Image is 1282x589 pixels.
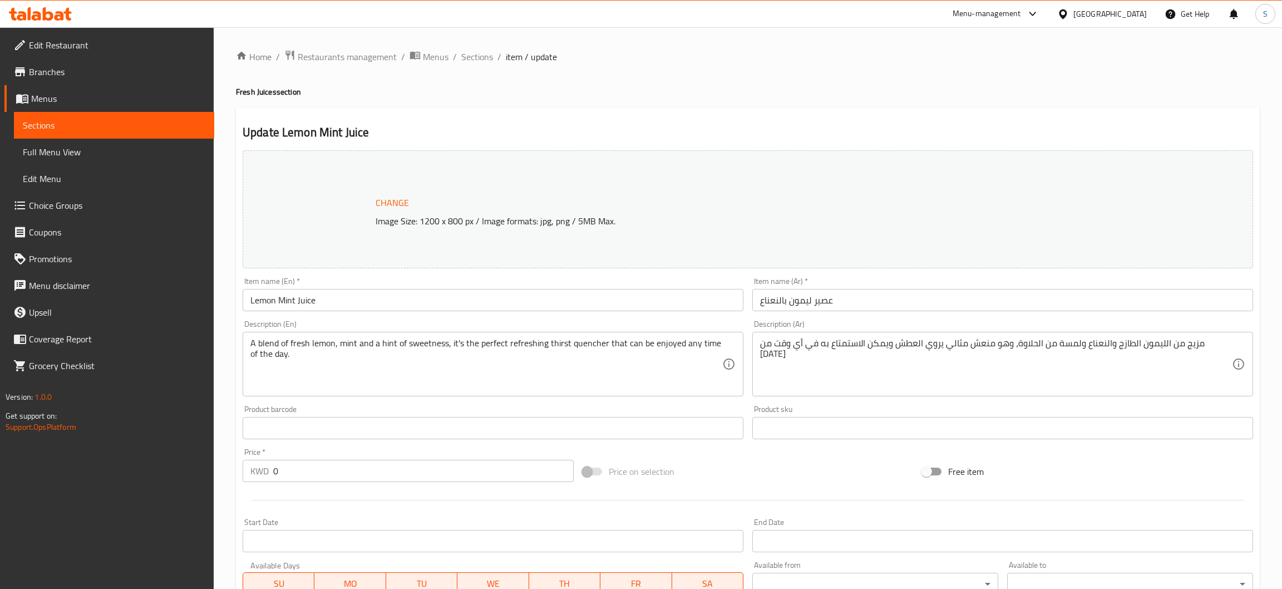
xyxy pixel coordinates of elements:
[29,359,205,372] span: Grocery Checklist
[6,420,76,434] a: Support.OpsPlatform
[250,338,722,391] textarea: A blend of fresh lemon, mint and a hint of sweetness, it's the perfect refreshing thirst quencher...
[276,50,280,63] li: /
[752,417,1253,439] input: Please enter product sku
[298,50,397,63] span: Restaurants management
[29,279,205,292] span: Menu disclaimer
[371,214,1103,228] p: Image Size: 1200 x 800 px / Image formats: jpg, png / 5MB Max.
[948,465,984,478] span: Free item
[6,390,33,404] span: Version:
[29,252,205,266] span: Promotions
[23,145,205,159] span: Full Menu View
[29,332,205,346] span: Coverage Report
[423,50,448,63] span: Menus
[376,195,409,211] span: Change
[14,139,214,165] a: Full Menu View
[497,50,501,63] li: /
[250,464,269,478] p: KWD
[453,50,457,63] li: /
[461,50,493,63] a: Sections
[236,50,272,63] a: Home
[4,32,214,58] a: Edit Restaurant
[236,86,1260,97] h4: Fresh Juices section
[23,172,205,185] span: Edit Menu
[6,409,57,423] span: Get support on:
[401,50,405,63] li: /
[609,465,674,478] span: Price on selection
[31,92,205,105] span: Menus
[243,289,743,311] input: Enter name En
[1073,8,1147,20] div: [GEOGRAPHIC_DATA]
[760,338,1232,391] textarea: مزيج من الليمون الطازج والنعناع ولمسة من الحلاوة، وهو منعش مثالي يروي العطش ويمكن الاستمتاع به في...
[23,119,205,132] span: Sections
[4,299,214,326] a: Upsell
[4,352,214,379] a: Grocery Checklist
[4,85,214,112] a: Menus
[29,306,205,319] span: Upsell
[410,50,448,64] a: Menus
[4,326,214,352] a: Coverage Report
[4,58,214,85] a: Branches
[4,219,214,246] a: Coupons
[284,50,397,64] a: Restaurants management
[29,199,205,212] span: Choice Groups
[34,390,52,404] span: 1.0.0
[243,417,743,439] input: Please enter product barcode
[14,112,214,139] a: Sections
[236,50,1260,64] nav: breadcrumb
[243,124,1253,141] h2: Update Lemon Mint Juice
[29,65,205,78] span: Branches
[371,192,413,214] button: Change
[29,38,205,52] span: Edit Restaurant
[4,192,214,219] a: Choice Groups
[1263,8,1268,20] span: S
[4,246,214,272] a: Promotions
[14,165,214,192] a: Edit Menu
[506,50,557,63] span: item / update
[4,272,214,299] a: Menu disclaimer
[273,460,574,482] input: Please enter price
[752,289,1253,311] input: Enter name Ar
[29,225,205,239] span: Coupons
[953,7,1021,21] div: Menu-management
